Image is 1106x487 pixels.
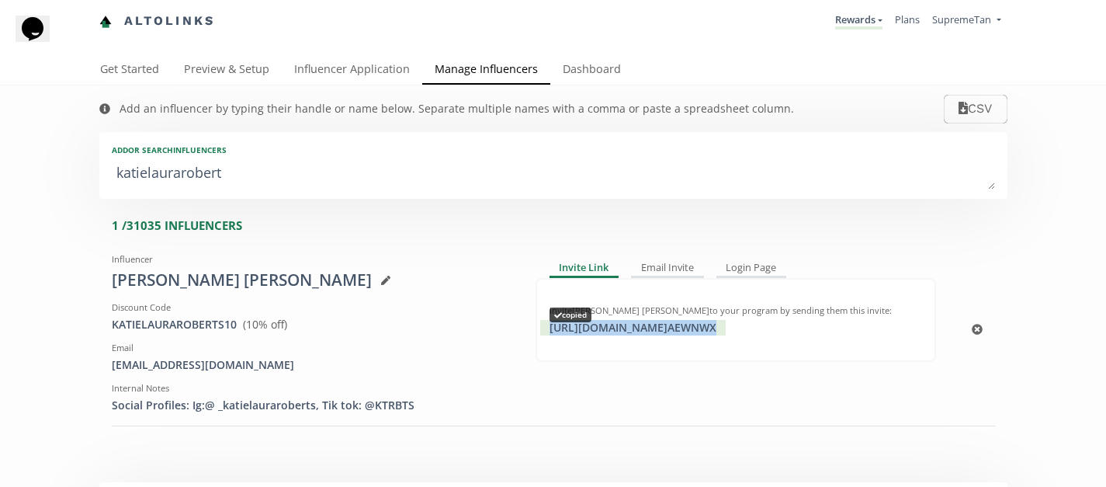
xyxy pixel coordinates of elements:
[540,320,726,336] div: [URL][DOMAIN_NAME] AEWNWX
[944,95,1007,123] button: CSV
[835,12,882,30] a: Rewards
[550,259,619,278] div: Invite Link
[16,16,65,62] iframe: chat widget
[112,144,995,155] div: Add or search INFLUENCERS
[716,259,787,278] div: Login Page
[550,55,633,86] a: Dashboard
[112,342,512,354] div: Email
[120,101,794,117] div: Add an influencer by typing their handle or name below. Separate multiple names with a comma or p...
[112,217,1007,234] div: 1 / 31035 INFLUENCERS
[112,317,237,332] a: KATIELAURAROBERTS10
[112,158,995,190] textarea: katielaurarobert
[422,55,550,86] a: Manage Influencers
[282,55,422,86] a: Influencer Application
[932,12,1000,30] a: SupremeTan
[932,12,991,26] span: SupremeTan
[550,304,922,317] div: Invite [PERSON_NAME] [PERSON_NAME] to your program by sending them this invite:
[112,301,512,314] div: Discount Code
[550,308,591,322] div: copied
[112,253,512,266] div: Influencer
[112,398,512,413] div: Social Profiles: Ig:@ _katielauraroberts, Tik tok: @KTRBTS
[631,259,704,278] div: Email Invite
[99,9,216,34] a: Altolinks
[99,16,112,28] img: favicon-32x32.png
[88,55,172,86] a: Get Started
[112,382,512,395] div: Internal Notes
[243,317,287,332] span: ( 10 % off)
[172,55,282,86] a: Preview & Setup
[112,269,512,292] div: [PERSON_NAME] [PERSON_NAME]
[895,12,920,26] a: Plans
[112,357,512,373] div: [EMAIL_ADDRESS][DOMAIN_NAME]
